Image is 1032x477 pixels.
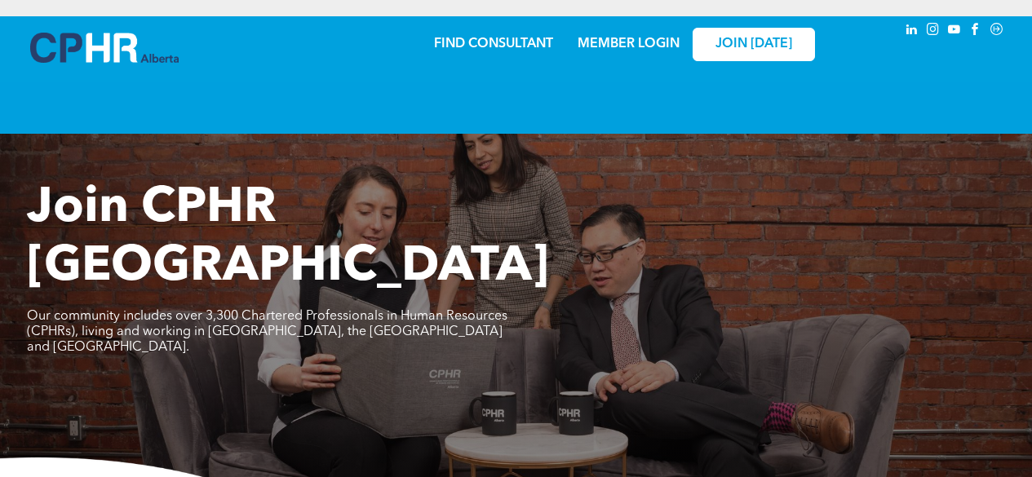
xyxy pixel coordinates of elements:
[967,20,985,42] a: facebook
[27,184,549,292] span: Join CPHR [GEOGRAPHIC_DATA]
[578,38,680,51] a: MEMBER LOGIN
[27,310,507,354] span: Our community includes over 3,300 Chartered Professionals in Human Resources (CPHRs), living and ...
[946,20,963,42] a: youtube
[715,37,792,52] span: JOIN [DATE]
[693,28,815,61] a: JOIN [DATE]
[434,38,553,51] a: FIND CONSULTANT
[30,33,179,63] img: A blue and white logo for cp alberta
[924,20,942,42] a: instagram
[988,20,1006,42] a: Social network
[903,20,921,42] a: linkedin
